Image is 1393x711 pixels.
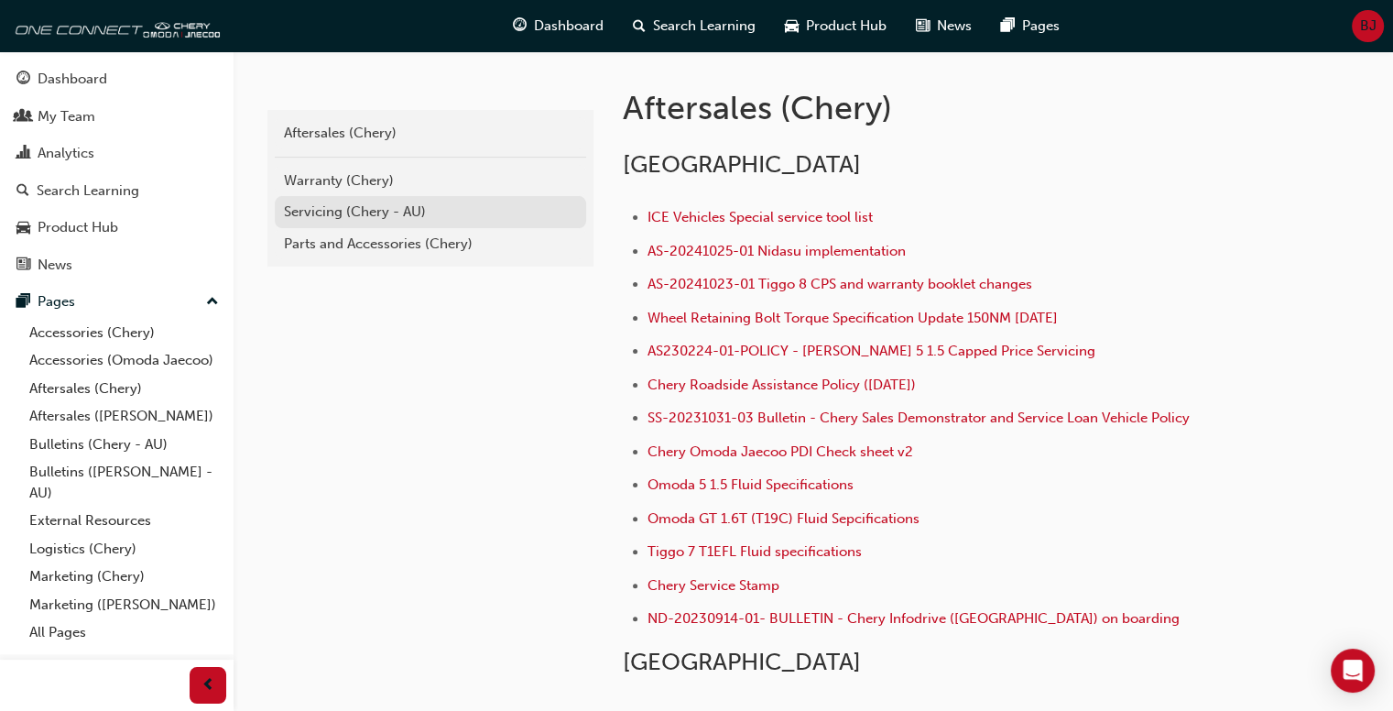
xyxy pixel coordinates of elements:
a: Accessories (Omoda Jaecoo) [22,346,226,375]
div: Pages [38,291,75,312]
span: [GEOGRAPHIC_DATA] [623,150,861,179]
span: up-icon [206,290,219,314]
div: Servicing (Chery - AU) [284,202,577,223]
span: car-icon [16,220,30,236]
a: Servicing (Chery - AU) [275,196,586,228]
div: Open Intercom Messenger [1331,649,1375,693]
a: Aftersales ([PERSON_NAME]) [22,402,226,431]
a: AS230224-01-POLICY - [PERSON_NAME] 5 1.5 Capped Price Servicing [648,343,1095,359]
a: search-iconSearch Learning [618,7,770,45]
a: Analytics [7,137,226,170]
button: BJ [1352,10,1384,42]
a: Aftersales (Chery) [22,375,226,403]
span: prev-icon [201,674,215,697]
span: news-icon [916,15,930,38]
span: search-icon [16,183,29,200]
a: Accessories (Chery) [22,319,226,347]
span: guage-icon [513,15,527,38]
a: Omoda GT 1.6T (T19C) Fluid Sepcifications [648,510,920,527]
a: Parts and Accessories (Chery) [275,228,586,260]
a: Bulletins ([PERSON_NAME] - AU) [22,458,226,507]
span: pages-icon [16,294,30,311]
a: My Team [7,100,226,134]
span: search-icon [633,15,646,38]
span: people-icon [16,109,30,126]
div: Product Hub [38,217,118,238]
a: news-iconNews [901,7,986,45]
a: AS-20241023-01 Tiggo 8 CPS and warranty booklet changes [648,276,1032,292]
a: Tiggo 7 T1EFL Fluid specifications [648,543,862,560]
a: pages-iconPages [986,7,1074,45]
span: BJ [1360,16,1377,37]
a: News [7,248,226,282]
a: Chery Roadside Assistance Policy ([DATE]) [648,377,916,393]
a: Aftersales (Chery) [275,117,586,149]
span: car-icon [785,15,799,38]
span: pages-icon [1001,15,1015,38]
div: Warranty (Chery) [284,170,577,191]
a: All Pages [22,618,226,647]
span: guage-icon [16,71,30,88]
div: My Team [38,106,95,127]
img: oneconnect [9,7,220,44]
div: Dashboard [38,69,107,90]
a: Dashboard [7,62,226,96]
div: Parts and Accessories (Chery) [284,234,577,255]
a: External Resources [22,507,226,535]
div: Search Learning [37,180,139,202]
a: Marketing (Chery) [22,563,226,591]
a: Chery Omoda Jaecoo PDI Check sheet v2 [648,443,913,460]
button: Pages [7,285,226,319]
a: ICE Vehicles Special service tool list [648,209,873,225]
span: Dashboard [534,16,604,37]
div: Analytics [38,143,94,164]
a: Warranty (Chery) [275,165,586,197]
span: chart-icon [16,146,30,162]
span: Search Learning [653,16,756,37]
a: Wheel Retaining Bolt Torque Specification Update 150NM [DATE] [648,310,1058,326]
a: Omoda 5 1.5 Fluid Specifications [648,476,854,493]
span: News [937,16,972,37]
a: ND-20230914-01- BULLETIN - Chery Infodrive ([GEOGRAPHIC_DATA]) on boarding [648,610,1180,627]
span: news-icon [16,257,30,274]
a: AS-20241025-01 Nidasu implementation [648,243,906,259]
a: Bulletins (Chery - AU) [22,431,226,459]
a: Marketing ([PERSON_NAME]) [22,591,226,619]
a: Logistics (Chery) [22,535,226,563]
div: Aftersales (Chery) [284,123,577,144]
span: Pages [1022,16,1060,37]
a: Chery Service Stamp [648,577,779,594]
h1: Aftersales (Chery) [623,88,1224,128]
a: Search Learning [7,174,226,208]
span: Product Hub [806,16,887,37]
button: DashboardMy TeamAnalyticsSearch LearningProduct HubNews [7,59,226,285]
span: [GEOGRAPHIC_DATA] [623,648,861,676]
a: car-iconProduct Hub [770,7,901,45]
a: Product Hub [7,211,226,245]
a: SS-20231031-03 Bulletin - Chery Sales Demonstrator and Service Loan Vehicle Policy [648,410,1190,426]
div: News [38,255,72,276]
a: guage-iconDashboard [498,7,618,45]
